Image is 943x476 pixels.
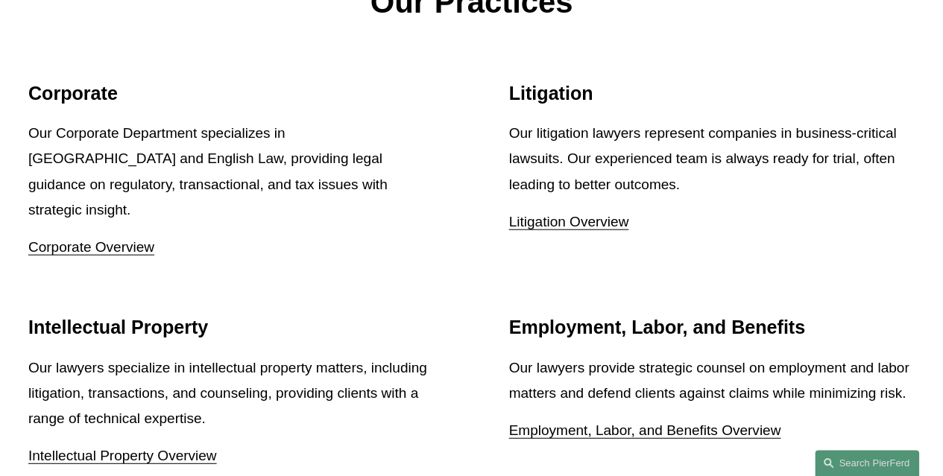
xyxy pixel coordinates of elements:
[509,121,915,197] p: Our litigation lawyers represent companies in business-critical lawsuits. Our experienced team is...
[28,316,435,338] h2: Intellectual Property
[28,448,217,463] a: Intellectual Property Overview
[509,82,915,104] h2: Litigation
[509,316,915,338] h2: Employment, Labor, and Benefits
[28,239,154,255] a: Corporate Overview
[509,422,781,438] a: Employment, Labor, and Benefits Overview
[815,450,919,476] a: Search this site
[28,82,435,104] h2: Corporate
[28,121,435,223] p: Our Corporate Department specializes in [GEOGRAPHIC_DATA] and English Law, providing legal guidan...
[28,355,435,432] p: Our lawyers specialize in intellectual property matters, including litigation, transactions, and ...
[509,214,629,229] a: Litigation Overview
[509,355,915,407] p: Our lawyers provide strategic counsel on employment and labor matters and defend clients against ...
